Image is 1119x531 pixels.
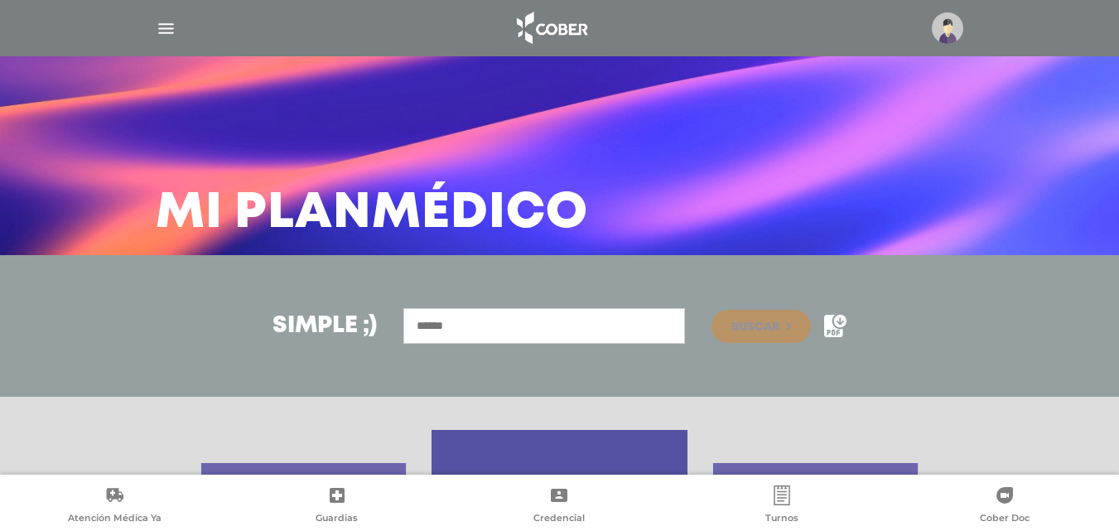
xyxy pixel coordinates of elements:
span: Guardias [316,512,358,527]
img: profile-placeholder.svg [932,12,963,44]
h3: Mi Plan Médico [156,192,588,235]
a: Atención Médica Ya [3,485,226,528]
a: Credencial [448,485,671,528]
span: Buscar [731,321,779,333]
h3: Simple ;) [273,315,377,338]
button: Buscar [711,310,811,343]
img: logo_cober_home-white.png [508,8,595,48]
a: Guardias [226,485,449,528]
a: Turnos [671,485,894,528]
span: Cober Doc [980,512,1030,527]
img: Cober_menu-lines-white.svg [156,18,176,39]
span: Atención Médica Ya [68,512,162,527]
span: Credencial [533,512,585,527]
a: Cober Doc [893,485,1116,528]
span: Turnos [765,512,798,527]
